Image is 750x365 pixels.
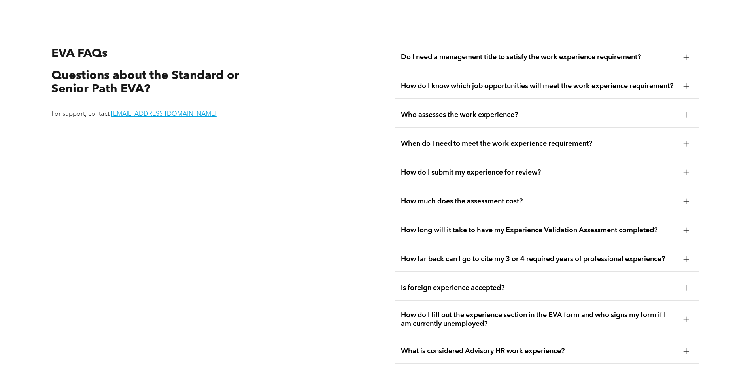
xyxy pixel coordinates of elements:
span: How do I fill out the experience section in the EVA form and who signs my form if I am currently ... [401,311,677,328]
span: What is considered Advisory HR work experience? [401,347,677,356]
span: How much does the assessment cost? [401,197,677,206]
span: Do I need a management title to satisfy the work experience requirement? [401,53,677,62]
span: Who assesses the work experience? [401,111,677,119]
span: Is foreign experience accepted? [401,284,677,292]
span: When do I need to meet the work experience requirement? [401,139,677,148]
span: Questions about the Standard or Senior Path EVA? [51,70,239,96]
span: EVA FAQs [51,48,108,60]
span: How long will it take to have my Experience Validation Assessment completed? [401,226,677,235]
a: [EMAIL_ADDRESS][DOMAIN_NAME] [111,111,217,117]
span: How far back can I go to cite my 3 or 4 required years of professional experience? [401,255,677,263]
span: For support, contact [51,111,110,117]
span: How do I know which job opportunities will meet the work experience requirement? [401,82,677,90]
span: How do I submit my experience for review? [401,168,677,177]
